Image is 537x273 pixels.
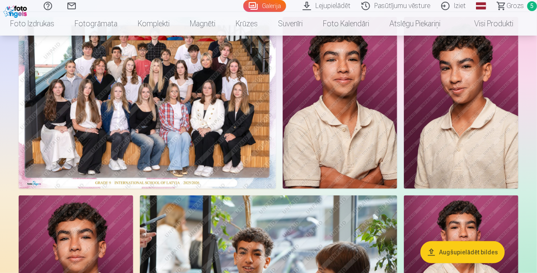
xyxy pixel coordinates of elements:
a: Komplekti [128,12,180,36]
a: Magnēti [180,12,225,36]
img: /fa1 [3,3,29,18]
a: Suvenīri [268,12,313,36]
a: Foto kalendāri [313,12,379,36]
span: Grozs [506,1,524,11]
a: Atslēgu piekariņi [379,12,451,36]
span: 5 [527,1,537,11]
a: Fotogrāmata [64,12,128,36]
a: Visi produkti [451,12,523,36]
a: Krūzes [225,12,268,36]
button: Augšupielādēt bildes [420,241,505,263]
